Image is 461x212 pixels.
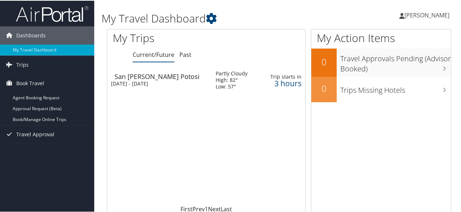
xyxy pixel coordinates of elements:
[311,48,451,76] a: 0Travel Approvals Pending (Advisor Booked)
[399,4,457,25] a: [PERSON_NAME]
[111,80,205,86] div: [DATE] - [DATE]
[216,70,248,76] div: Partly Cloudy
[311,82,337,94] h2: 0
[216,76,248,83] div: High: 82°
[113,30,217,45] h1: My Trips
[340,49,451,73] h3: Travel Approvals Pending (Advisor Booked)
[311,30,451,45] h1: My Action Items
[311,76,451,101] a: 0Trips Missing Hotels
[179,50,191,58] a: Past
[267,73,302,79] div: Trip starts in
[311,55,337,67] h2: 0
[267,79,302,86] div: 3 hours
[16,26,46,44] span: Dashboards
[404,11,449,18] span: [PERSON_NAME]
[133,50,174,58] a: Current/Future
[101,10,338,25] h1: My Travel Dashboard
[16,125,54,143] span: Travel Approval
[16,55,29,73] span: Trips
[216,83,248,89] div: Low: 57°
[115,72,208,79] div: San [PERSON_NAME] Potosi
[16,5,88,22] img: airportal-logo.png
[340,81,451,95] h3: Trips Missing Hotels
[16,74,44,92] span: Book Travel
